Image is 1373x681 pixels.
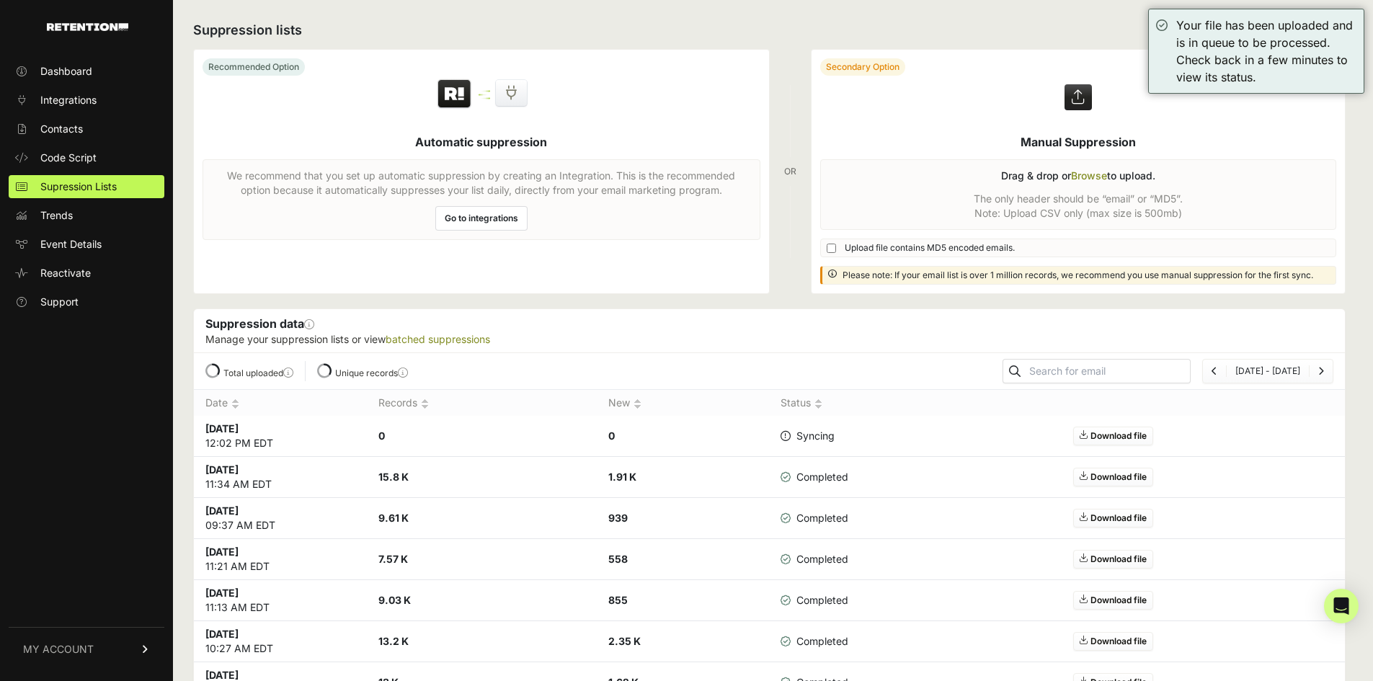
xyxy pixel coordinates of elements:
[781,511,848,525] span: Completed
[23,642,94,656] span: MY ACCOUNT
[194,580,367,621] td: 11:13 AM EDT
[194,498,367,539] td: 09:37 AM EDT
[845,242,1015,254] span: Upload file contains MD5 encoded emails.
[205,504,239,517] strong: [DATE]
[9,89,164,112] a: Integrations
[386,333,490,345] a: batched suppressions
[608,553,628,565] strong: 558
[9,146,164,169] a: Code Script
[781,593,848,607] span: Completed
[608,471,636,483] strong: 1.91 K
[335,368,408,378] label: Unique records
[1073,468,1153,486] a: Download file
[9,204,164,227] a: Trends
[9,290,164,313] a: Support
[194,621,367,662] td: 10:27 AM EDT
[203,58,305,76] div: Recommended Option
[435,206,528,231] a: Go to integrations
[205,669,239,681] strong: [DATE]
[9,262,164,285] a: Reactivate
[827,244,836,253] input: Upload file contains MD5 encoded emails.
[1026,361,1190,381] input: Search for email
[421,399,429,409] img: no_sort-eaf950dc5ab64cae54d48a5578032e96f70b2ecb7d747501f34c8f2db400fb66.gif
[1073,427,1153,445] a: Download file
[1324,589,1359,623] div: Open Intercom Messenger
[378,429,385,442] strong: 0
[781,429,835,443] span: Syncing
[415,133,547,151] h5: Automatic suppression
[194,309,1345,352] div: Suppression data
[814,399,822,409] img: no_sort-eaf950dc5ab64cae54d48a5578032e96f70b2ecb7d747501f34c8f2db400fb66.gif
[1073,509,1153,528] a: Download file
[1318,365,1324,376] a: Next
[378,553,408,565] strong: 7.57 K
[205,332,1333,347] p: Manage your suppression lists or view
[194,390,367,417] th: Date
[194,539,367,580] td: 11:21 AM EDT
[608,594,628,606] strong: 855
[1176,17,1356,86] div: Your file has been uploaded and is in queue to be processed. Check back in a few minutes to view ...
[205,463,239,476] strong: [DATE]
[205,422,239,435] strong: [DATE]
[9,60,164,83] a: Dashboard
[205,587,239,599] strong: [DATE]
[40,295,79,309] span: Support
[47,23,128,31] img: Retention.com
[1202,359,1333,383] nav: Page navigation
[784,49,796,294] div: OR
[479,94,490,96] img: integration
[608,429,615,442] strong: 0
[479,90,490,92] img: integration
[781,470,848,484] span: Completed
[40,151,97,165] span: Code Script
[40,266,91,280] span: Reactivate
[205,546,239,558] strong: [DATE]
[205,628,239,640] strong: [DATE]
[40,93,97,107] span: Integrations
[479,97,490,99] img: integration
[40,237,102,252] span: Event Details
[378,594,411,606] strong: 9.03 K
[40,64,92,79] span: Dashboard
[212,169,751,197] p: We recommend that you set up automatic suppression by creating an Integration. This is the recomm...
[1073,591,1153,610] a: Download file
[1073,632,1153,651] a: Download file
[9,175,164,198] a: Supression Lists
[769,390,884,417] th: Status
[597,390,770,417] th: New
[378,512,409,524] strong: 9.61 K
[367,390,597,417] th: Records
[781,552,848,566] span: Completed
[9,233,164,256] a: Event Details
[40,208,73,223] span: Trends
[40,122,83,136] span: Contacts
[1073,550,1153,569] a: Download file
[193,20,1346,40] h2: Suppression lists
[40,179,117,194] span: Supression Lists
[194,416,367,457] td: 12:02 PM EDT
[634,399,641,409] img: no_sort-eaf950dc5ab64cae54d48a5578032e96f70b2ecb7d747501f34c8f2db400fb66.gif
[781,634,848,649] span: Completed
[231,399,239,409] img: no_sort-eaf950dc5ab64cae54d48a5578032e96f70b2ecb7d747501f34c8f2db400fb66.gif
[378,471,409,483] strong: 15.8 K
[608,635,641,647] strong: 2.35 K
[378,635,409,647] strong: 13.2 K
[436,79,473,110] img: Retention
[9,627,164,671] a: MY ACCOUNT
[194,457,367,498] td: 11:34 AM EDT
[223,368,293,378] label: Total uploaded
[1226,365,1309,377] li: [DATE] - [DATE]
[1212,365,1217,376] a: Previous
[608,512,628,524] strong: 939
[9,117,164,141] a: Contacts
